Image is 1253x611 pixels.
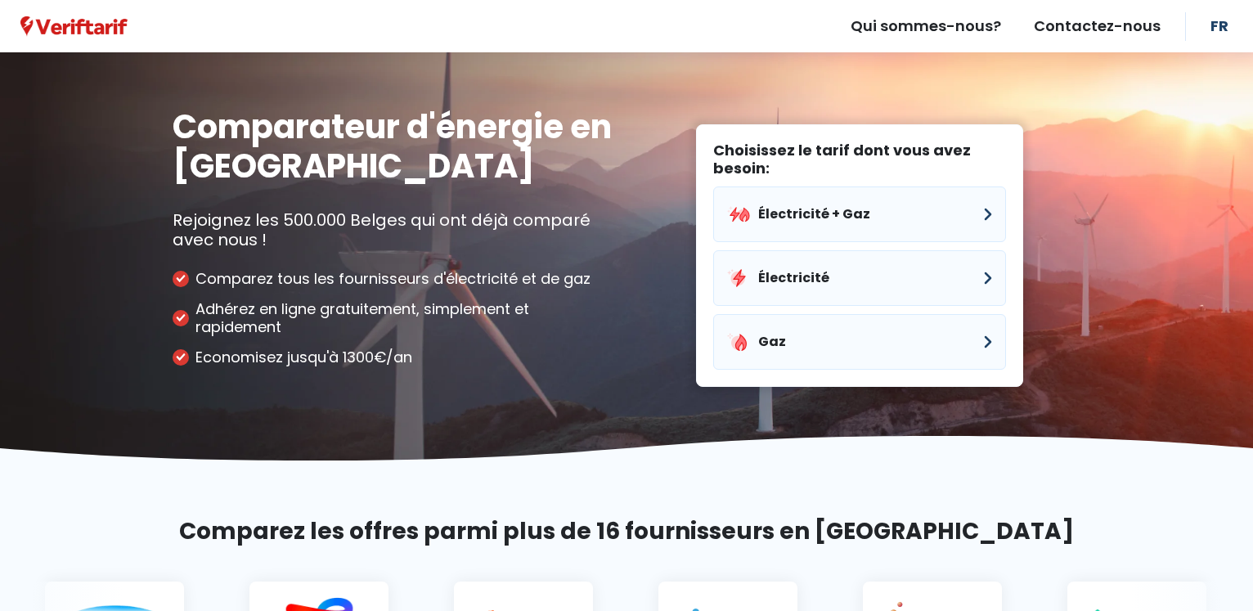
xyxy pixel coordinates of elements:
[173,300,614,336] li: Adhérez en ligne gratuitement, simplement et rapidement
[713,250,1006,306] button: Électricité
[173,270,614,288] li: Comparez tous les fournisseurs d'électricité et de gaz
[20,16,128,37] a: Veriftarif
[173,348,614,366] li: Economisez jusqu'à 1300€/an
[173,107,614,186] h1: Comparateur d'énergie en [GEOGRAPHIC_DATA]
[20,16,128,37] img: Veriftarif logo
[173,514,1080,549] h2: Comparez les offres parmi plus de 16 fournisseurs en [GEOGRAPHIC_DATA]
[713,142,1006,177] label: Choisissez le tarif dont vous avez besoin:
[173,210,614,249] p: Rejoignez les 500.000 Belges qui ont déjà comparé avec nous !
[713,314,1006,370] button: Gaz
[713,186,1006,242] button: Électricité + Gaz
